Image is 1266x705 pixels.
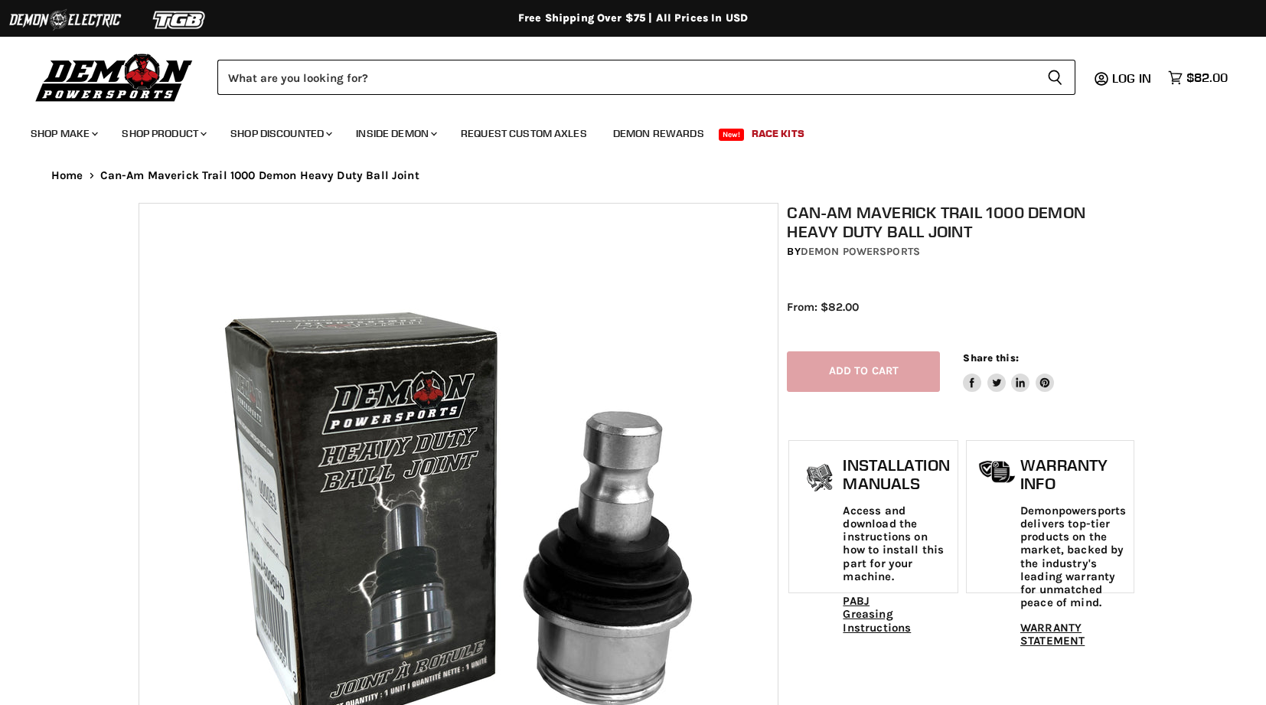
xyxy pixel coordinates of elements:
a: Shop Make [19,118,107,149]
a: Shop Product [110,118,216,149]
img: install_manual-icon.png [801,460,839,498]
form: Product [217,60,1075,95]
a: Demon Powersports [801,245,920,258]
a: Log in [1105,71,1160,85]
img: warranty-icon.png [978,460,1016,484]
nav: Breadcrumbs [21,169,1245,182]
a: $82.00 [1160,67,1235,89]
input: Search [217,60,1035,95]
span: Share this: [963,352,1018,364]
a: Home [51,169,83,182]
div: by [787,243,1136,260]
span: New! [719,129,745,141]
a: Race Kits [740,118,816,149]
span: From: $82.00 [787,300,859,314]
span: Can-Am Maverick Trail 1000 Demon Heavy Duty Ball Joint [100,169,419,182]
a: Demon Rewards [602,118,716,149]
h1: Can-Am Maverick Trail 1000 Demon Heavy Duty Ball Joint [787,203,1136,241]
button: Search [1035,60,1075,95]
div: Free Shipping Over $75 | All Prices In USD [21,11,1245,25]
a: WARRANTY STATEMENT [1020,621,1085,648]
span: $82.00 [1186,70,1228,85]
span: Log in [1112,70,1151,86]
p: Access and download the instructions on how to install this part for your machine. [843,504,949,584]
h1: Warranty Info [1020,456,1126,492]
img: TGB Logo 2 [122,5,237,34]
h1: Installation Manuals [843,456,949,492]
aside: Share this: [963,351,1054,392]
a: PABJ Greasing Instructions [843,595,911,635]
img: Demon Electric Logo 2 [8,5,122,34]
p: Demonpowersports delivers top-tier products on the market, backed by the industry's leading warra... [1020,504,1126,610]
ul: Main menu [19,112,1224,149]
a: Shop Discounted [219,118,341,149]
img: Demon Powersports [31,50,198,104]
a: Request Custom Axles [449,118,599,149]
a: Inside Demon [344,118,446,149]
